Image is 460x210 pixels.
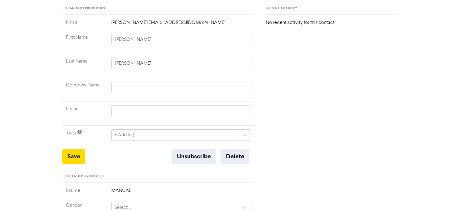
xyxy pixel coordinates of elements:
[62,30,108,54] td: First Name
[108,187,254,198] td: MANUAL
[62,19,108,30] td: Email
[115,131,137,139] div: + Add tag...
[62,54,108,78] td: Last Name
[62,3,254,15] div: Standard Properties
[108,19,254,30] td: [PERSON_NAME][EMAIL_ADDRESS][DOMAIN_NAME]
[62,187,108,198] td: Source
[266,19,395,26] div: No recent activity for this contact
[62,171,254,183] div: Extended Properties
[62,102,108,126] td: Phone
[62,126,108,150] td: Tags
[263,3,398,15] div: Recent Activity
[220,149,249,164] button: Delete
[384,145,460,210] iframe: Chat Widget
[62,78,108,102] td: Company Name
[171,149,216,164] button: Unsubscribe
[62,149,85,164] button: Save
